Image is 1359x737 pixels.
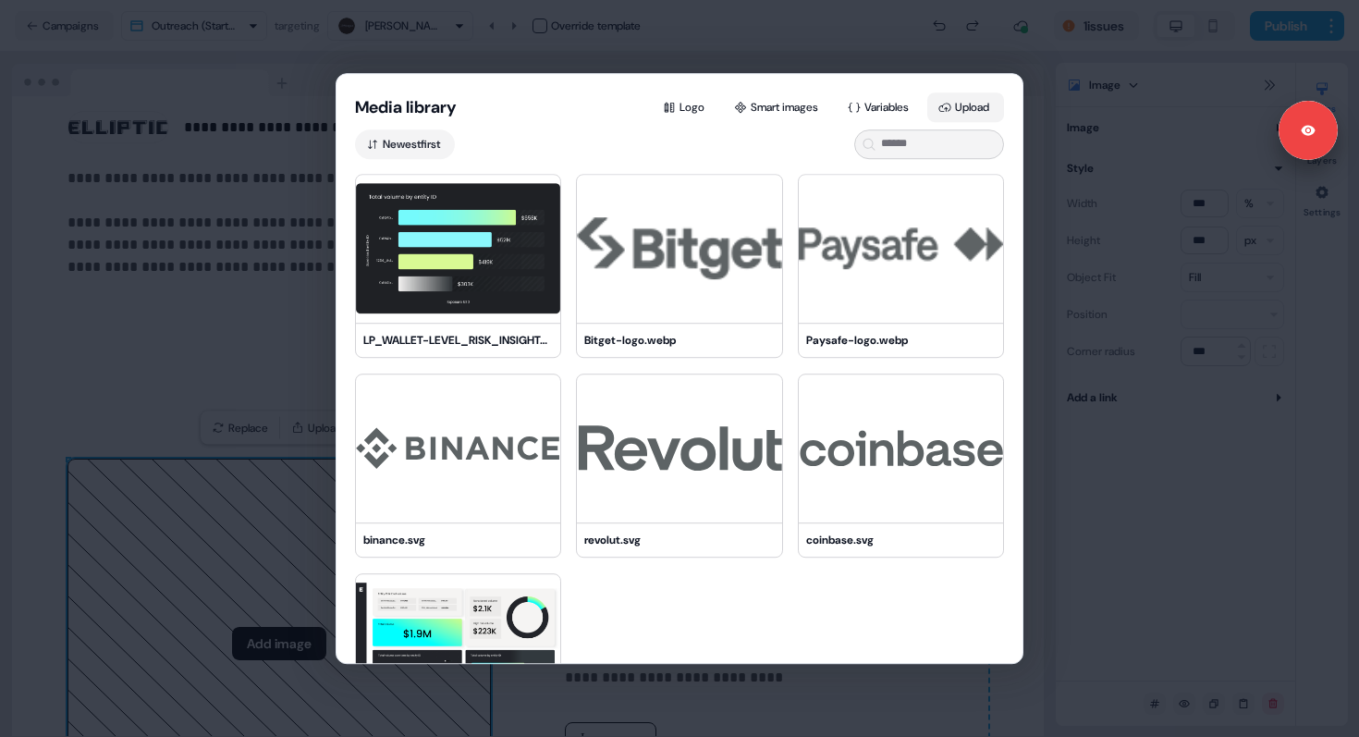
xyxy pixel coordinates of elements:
div: Paysafe-logo.webp [806,331,996,350]
img: LP_WALLET-LEVEL_RISK_INSIGHT_issuer_due_dilligence.webp [356,175,560,323]
div: LP_WALLET-LEVEL_RISK_INSIGHT_issuer_due_dilligence.webp [363,331,553,350]
button: Newestfirst [355,129,455,159]
button: Media library [355,96,457,118]
button: Variables [837,92,924,122]
img: coinbase.svg [799,375,1003,522]
button: Logo [652,92,719,122]
button: Upload [927,92,1004,122]
div: coinbase.svg [806,531,996,549]
img: revolut.svg [577,375,781,522]
img: Bitget-logo.webp [577,175,781,323]
div: binance.svg [363,531,553,549]
div: revolut.svg [584,531,774,549]
img: Stablecoin_Chart_Only.gif [356,574,560,722]
button: Smart images [723,92,833,122]
div: Bitget-logo.webp [584,331,774,350]
img: Paysafe-logo.webp [799,175,1003,323]
img: binance.svg [356,375,560,522]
